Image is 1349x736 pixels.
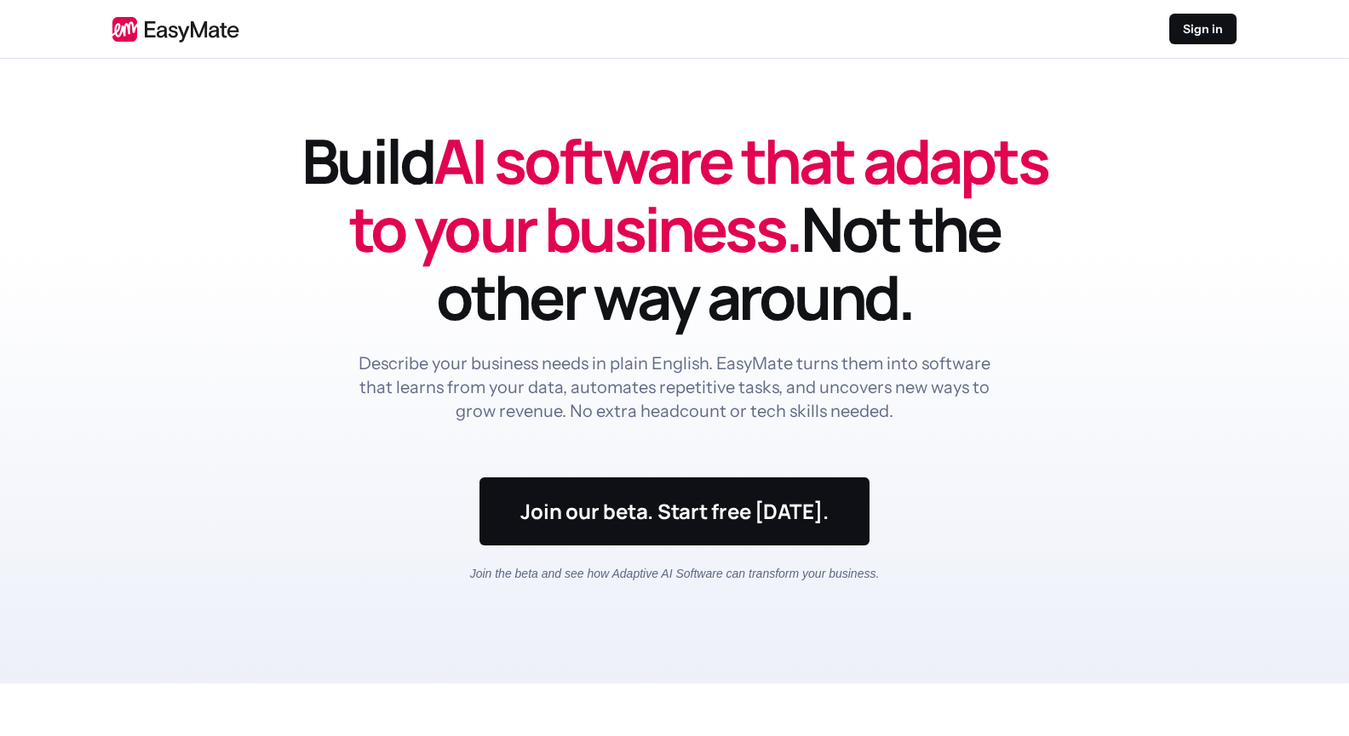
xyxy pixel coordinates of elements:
[349,118,1048,271] span: AI software that adapts to your business.
[1169,14,1237,44] a: Sign in
[112,16,239,43] img: EasyMate logo
[300,127,1049,331] h1: Build Not the other way around.
[1183,20,1223,37] p: Sign in
[470,567,880,580] em: Join the beta and see how Adaptive AI Software can transform your business.
[354,351,995,423] p: Describe your business needs in plain English. EasyMate turns them into software that learns from...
